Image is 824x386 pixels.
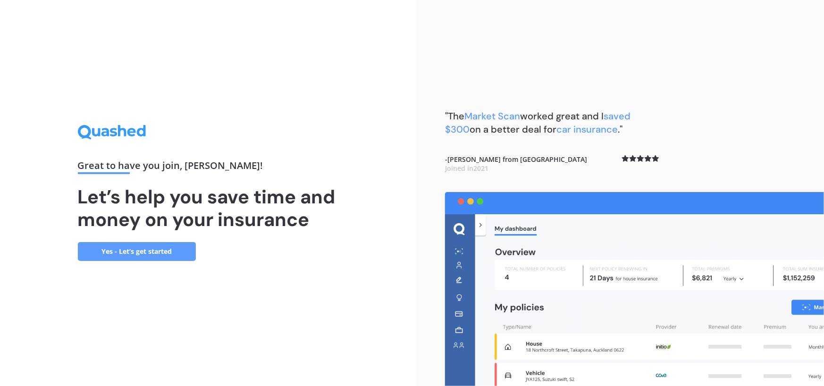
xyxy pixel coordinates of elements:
[464,110,520,122] span: Market Scan
[445,164,488,173] span: Joined in 2021
[78,242,196,261] a: Yes - Let’s get started
[78,185,339,231] h1: Let’s help you save time and money on your insurance
[445,155,587,173] b: - [PERSON_NAME] from [GEOGRAPHIC_DATA]
[445,110,631,135] b: "The worked great and I on a better deal for ."
[445,192,824,386] img: dashboard.webp
[556,123,618,135] span: car insurance
[445,110,631,135] span: saved $300
[78,161,339,174] div: Great to have you join , [PERSON_NAME] !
